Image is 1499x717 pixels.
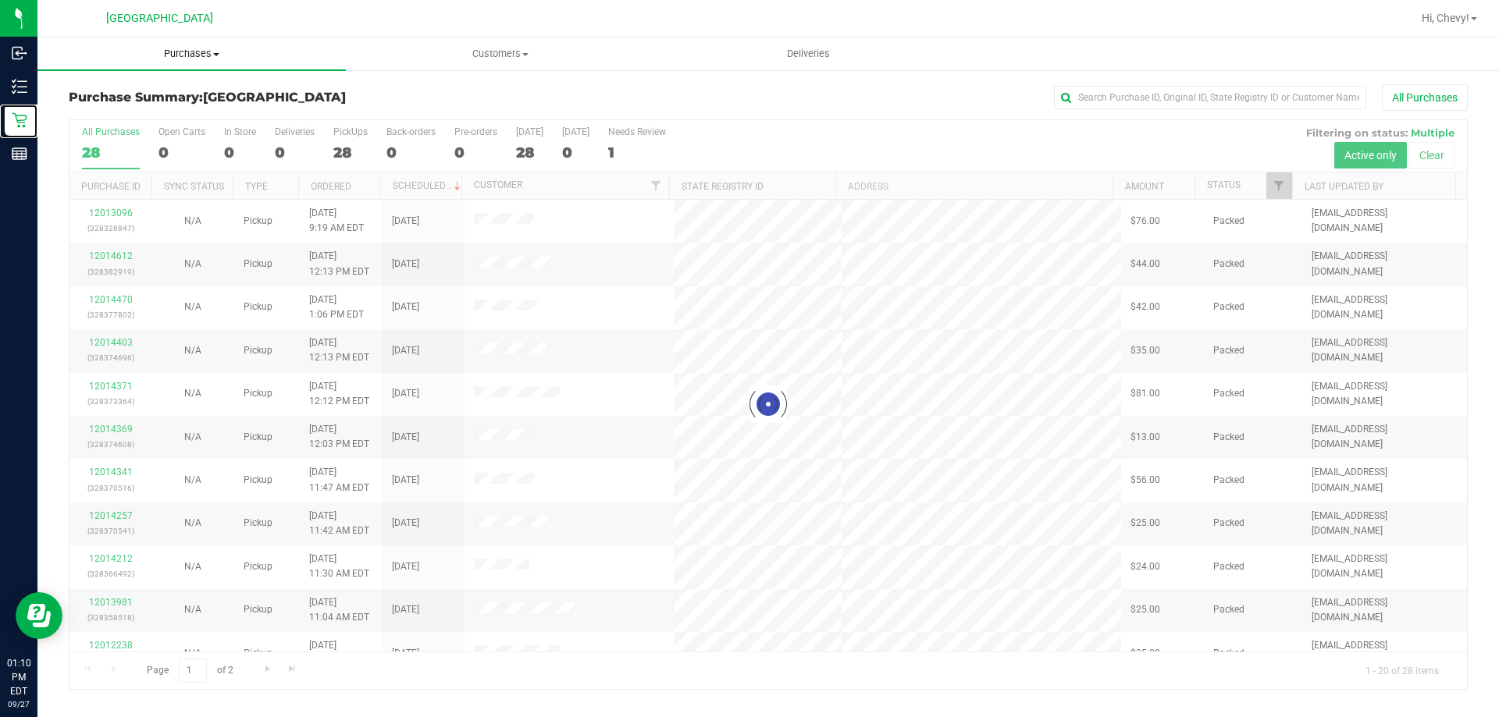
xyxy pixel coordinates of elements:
p: 01:10 PM EDT [7,656,30,698]
p: 09/27 [7,698,30,710]
input: Search Purchase ID, Original ID, State Registry ID or Customer Name... [1054,86,1366,109]
inline-svg: Reports [12,146,27,162]
a: Customers [346,37,654,70]
h3: Purchase Summary: [69,91,535,105]
span: [GEOGRAPHIC_DATA] [106,12,213,25]
inline-svg: Inventory [12,79,27,94]
span: Customers [347,47,653,61]
span: Deliveries [766,47,851,61]
span: Purchases [37,47,346,61]
inline-svg: Retail [12,112,27,128]
a: Purchases [37,37,346,70]
span: [GEOGRAPHIC_DATA] [203,90,346,105]
inline-svg: Inbound [12,45,27,61]
button: All Purchases [1382,84,1468,111]
span: Hi, Chevy! [1422,12,1469,24]
a: Deliveries [654,37,963,70]
iframe: Resource center [16,592,62,639]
